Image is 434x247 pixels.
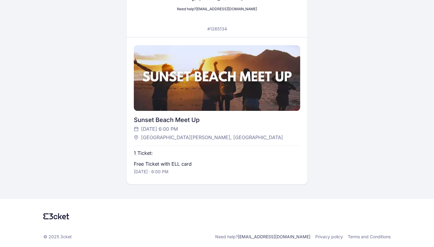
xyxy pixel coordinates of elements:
[134,149,153,157] p: 1 Ticket:
[196,7,257,11] a: [EMAIL_ADDRESS][DOMAIN_NAME]
[134,160,192,167] p: Free Ticket with ELL card
[134,169,168,175] p: [DATE] · 6:00 PM
[207,26,227,32] p: #1265134
[43,234,72,240] p: © 2025 3cket
[141,125,178,133] span: [DATE] 6:00 PM
[141,134,283,141] span: [GEOGRAPHIC_DATA][PERSON_NAME], [GEOGRAPHIC_DATA]
[215,234,310,240] p: Need help?
[134,116,300,124] div: Sunset Beach Meet Up
[177,7,196,11] span: Need help?
[348,234,391,240] a: Terms and Conditions
[238,234,310,239] a: [EMAIL_ADDRESS][DOMAIN_NAME]
[315,234,343,240] a: Privacy policy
